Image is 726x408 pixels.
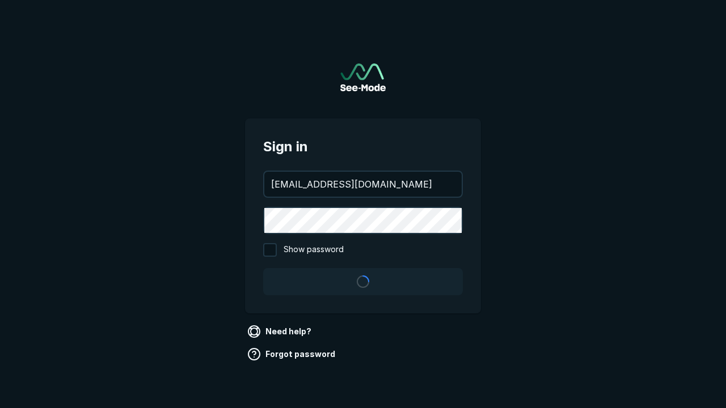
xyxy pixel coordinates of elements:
a: Need help? [245,322,316,341]
span: Sign in [263,137,463,157]
a: Forgot password [245,345,340,363]
a: Go to sign in [340,63,386,91]
input: your@email.com [264,172,462,197]
img: See-Mode Logo [340,63,386,91]
span: Show password [284,243,344,257]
